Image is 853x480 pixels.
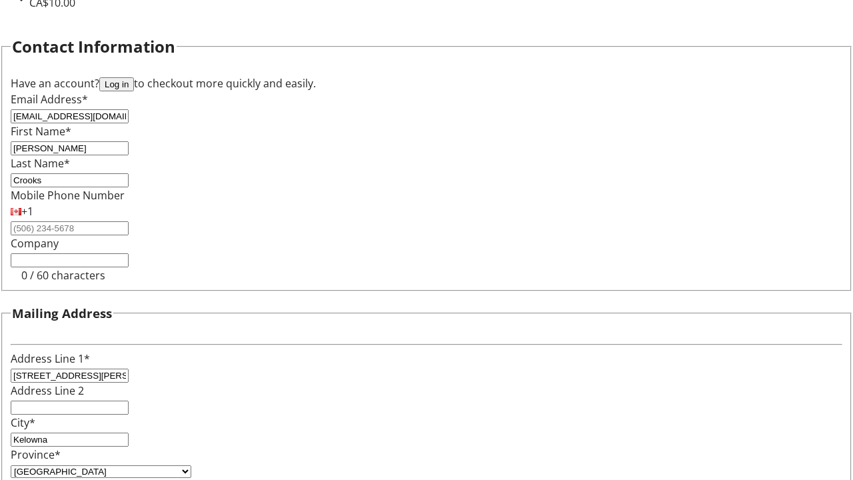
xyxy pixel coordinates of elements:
label: Email Address* [11,92,88,107]
h3: Mailing Address [12,304,112,323]
label: Mobile Phone Number [11,188,125,203]
input: Address [11,369,129,383]
input: (506) 234-5678 [11,221,129,235]
label: Company [11,236,59,251]
h2: Contact Information [12,35,175,59]
input: City [11,433,129,447]
button: Log in [99,77,134,91]
label: City* [11,415,35,430]
label: Last Name* [11,156,70,171]
label: Address Line 1* [11,351,90,366]
div: Have an account? to checkout more quickly and easily. [11,75,842,91]
label: Province* [11,447,61,462]
label: Address Line 2 [11,383,84,398]
tr-character-limit: 0 / 60 characters [21,268,105,283]
label: First Name* [11,124,71,139]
